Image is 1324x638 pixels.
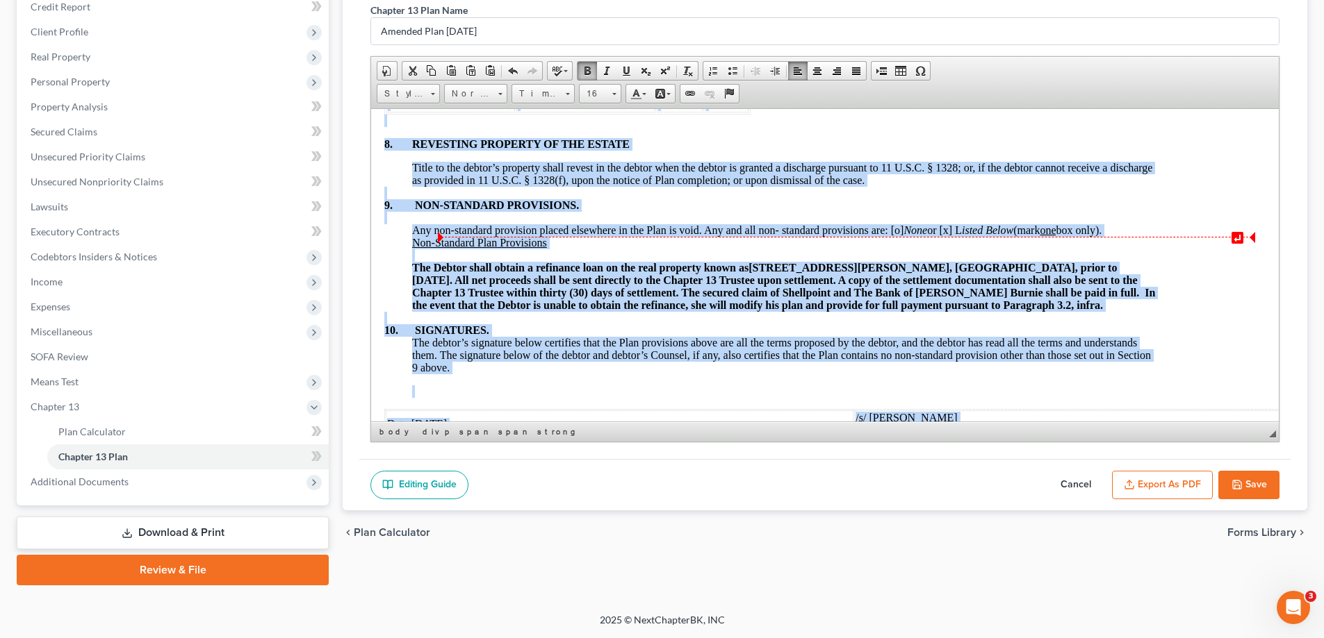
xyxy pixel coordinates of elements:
[512,84,575,103] a: Times New Roman
[377,153,578,165] span: [STREET_ADDRESS][PERSON_NAME]
[678,62,698,80] a: Remove Format
[616,62,636,80] a: Underline
[40,309,76,321] u: [DATE]
[371,109,1279,421] iframe: Rich Text Editor, document-ckeditor
[723,62,742,80] a: Insert/Remove Bulleted List
[44,90,208,102] span: NON-STANDARD PROVISIONS.
[377,425,418,439] a: body element
[746,62,765,80] a: Decrease Indent
[16,309,76,321] span: Date:
[1277,591,1310,624] iframe: Intercom live chat
[1045,471,1106,500] button: Cancel
[17,555,329,585] a: Review & File
[580,85,607,103] span: 16
[788,62,808,80] a: Align Left
[19,119,329,144] a: Secured Claims
[591,115,642,127] em: isted Below
[891,62,910,80] a: Table
[442,425,455,439] a: p element
[19,194,329,219] a: Lawsuits
[626,85,651,103] a: Text Color
[13,90,22,102] span: 9.
[651,85,675,103] a: Background Color
[44,215,118,227] span: SIGNATURES.
[31,301,70,312] span: Expenses
[58,426,126,437] span: Plan Calculator
[19,344,329,369] a: SOFA Review
[655,62,675,80] a: Superscript
[41,153,784,202] strong: The Debtor shall obtain a refinance loan on the real property known as , [GEOGRAPHIC_DATA], prior...
[354,527,430,538] span: Plan Calculator
[58,451,128,462] span: Chapter 13 Plan
[827,62,847,80] a: Align Right
[13,29,259,41] span: 8. REVESTING PROPERTY OF THE ESTATE
[31,176,163,187] span: Unsecured Nonpriority Claims
[420,425,441,439] a: div element
[636,62,655,80] a: Subscript
[1218,471,1280,500] button: Save
[860,123,872,135] span: Insert paragraph here
[41,228,780,265] span: The debtor’s signature below certifies that the Plan provisions above are all the terms proposed ...
[872,62,891,80] a: Insert Page Break for Printing
[377,84,440,103] a: Styles
[910,62,930,80] a: Insert Special Character
[19,169,329,194] a: Unsecured Nonpriority Claims
[484,303,586,314] u: /s/ [PERSON_NAME]
[31,226,120,237] span: Executory Contracts
[31,101,108,112] span: Property Analysis
[343,527,354,538] i: chevron_left
[808,62,827,80] a: Center
[1112,471,1213,500] button: Export as PDF
[703,62,723,80] a: Insert/Remove Numbered List
[441,62,461,80] a: Paste
[422,62,441,80] a: Copy
[31,76,110,87] span: Personal Property
[457,425,494,439] a: span element
[31,26,88,37] span: Client Profile
[31,126,97,137] span: Secured Claims
[47,419,329,444] a: Plan Calculator
[445,85,493,103] span: Normal
[19,219,329,244] a: Executory Contracts
[31,326,92,337] span: Miscellaneous
[1296,527,1307,538] i: chevron_right
[47,444,329,469] a: Chapter 13 Plan
[548,62,572,80] a: Spell Checker
[343,527,430,538] button: chevron_left Plan Calculator
[17,517,329,549] a: Download & Print
[371,18,1279,44] input: Enter name...
[377,62,397,80] a: Document Properties
[31,151,145,162] span: Unsecured Priority Claims
[19,144,329,169] a: Unsecured Priority Claims
[31,251,157,262] span: Codebtors Insiders & Notices
[41,53,781,77] span: Title to the debtor’s property shall revest in the debtor when the debtor is granted a discharge ...
[266,613,1059,638] div: 2025 © NextChapterBK, INC
[484,303,586,327] span: Debtor
[496,425,533,439] a: span element
[370,3,468,17] label: Chapter 13 Plan Name
[402,62,422,80] a: Cut
[579,84,621,103] a: 16
[680,85,700,103] a: Link
[31,51,90,62] span: Real Property
[444,84,507,103] a: Normal
[765,62,785,80] a: Increase Indent
[461,62,480,80] a: Paste as plain text
[1227,527,1307,538] button: Forms Library chevron_right
[597,62,616,80] a: Italic
[1227,527,1296,538] span: Forms Library
[523,62,542,80] a: Redo
[31,201,68,212] span: Lawsuits
[13,215,27,227] span: 10.
[669,115,685,127] u: one
[41,115,730,127] span: Any non-standard provision placed elsewhere in the Plan is void. Any and all non- standard provis...
[480,62,500,80] a: Paste from Word
[578,62,597,80] a: Bold
[377,85,426,103] span: Styles
[1305,591,1316,602] span: 3
[31,476,129,487] span: Additional Documents
[31,376,79,387] span: Means Test
[31,1,90,12] span: Credit Report
[1269,430,1276,437] span: Resize
[700,85,719,103] a: Unlink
